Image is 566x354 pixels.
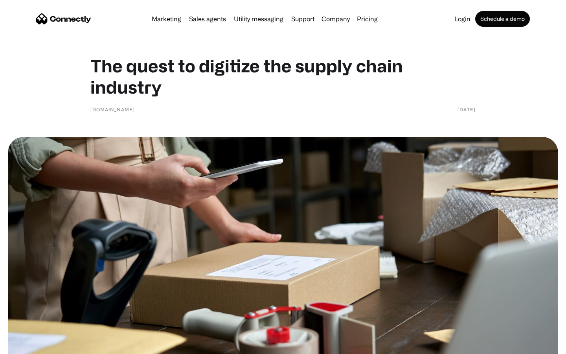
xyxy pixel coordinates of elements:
[451,16,474,22] a: Login
[354,16,381,22] a: Pricing
[231,16,287,22] a: Utility messaging
[90,55,476,98] h1: The quest to digitize the supply chain industry
[149,16,184,22] a: Marketing
[288,16,318,22] a: Support
[186,16,229,22] a: Sales agents
[322,13,350,24] div: Company
[8,340,47,351] aside: Language selected: English
[90,105,135,113] div: [DOMAIN_NAME]
[475,11,530,27] a: Schedule a demo
[16,340,47,351] ul: Language list
[458,105,476,113] div: [DATE]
